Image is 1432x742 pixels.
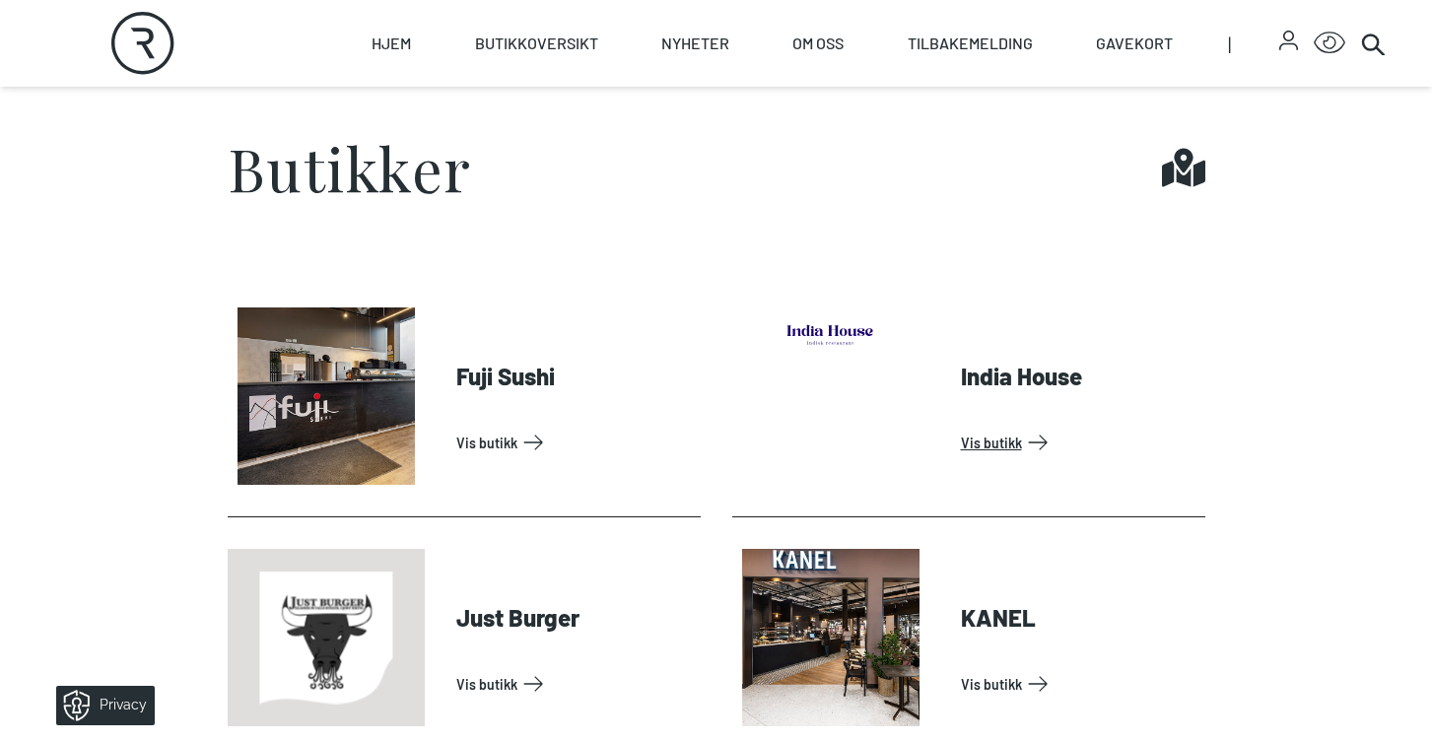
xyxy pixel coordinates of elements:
button: Open Accessibility Menu [1314,28,1345,59]
iframe: Manage Preferences [20,679,180,732]
a: Vis Butikk: KANEL [961,668,1197,700]
h1: Butikker [228,138,472,197]
a: Vis Butikk: Fuji Sushi [456,427,693,458]
a: Vis Butikk: India House [961,427,1197,458]
a: Vis Butikk: Just Burger [456,668,693,700]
